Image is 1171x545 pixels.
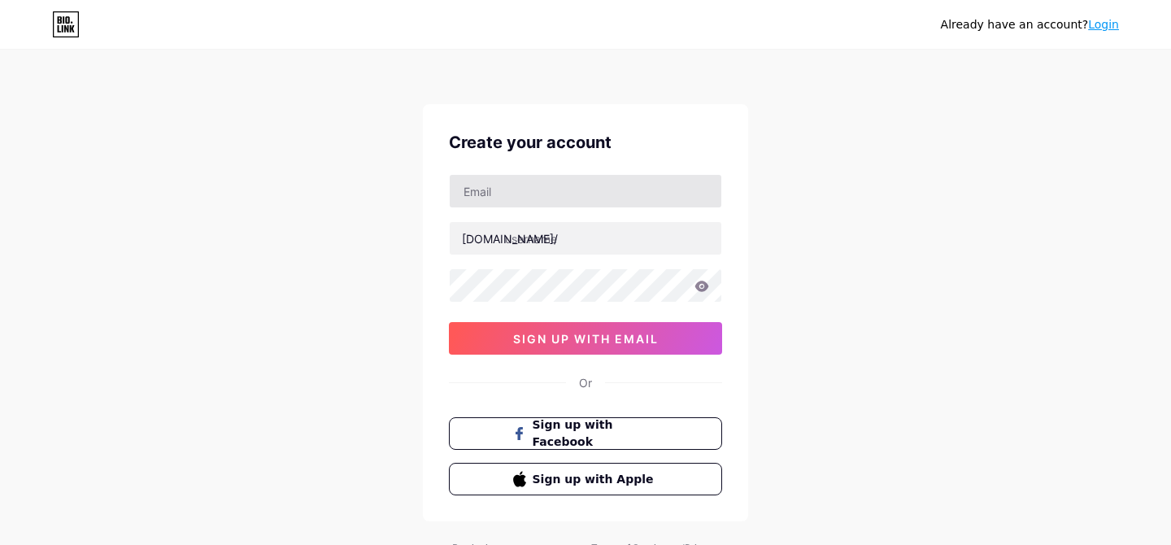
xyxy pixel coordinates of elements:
div: Create your account [449,130,722,155]
div: Or [579,374,592,391]
button: Sign up with Apple [449,463,722,495]
div: Already have an account? [941,16,1119,33]
a: Login [1088,18,1119,31]
input: Email [450,175,721,207]
button: sign up with email [449,322,722,355]
input: username [450,222,721,255]
span: Sign up with Facebook [533,416,659,451]
div: [DOMAIN_NAME]/ [462,230,558,247]
span: Sign up with Apple [533,471,659,488]
button: Sign up with Facebook [449,417,722,450]
span: sign up with email [513,332,659,346]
